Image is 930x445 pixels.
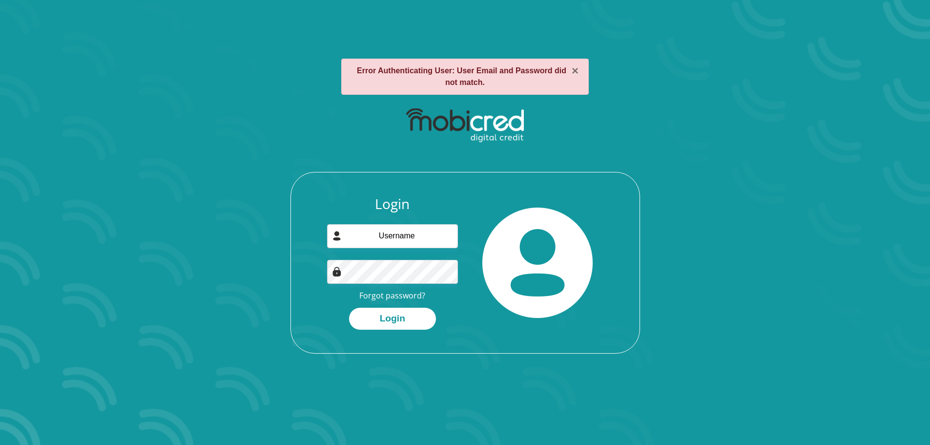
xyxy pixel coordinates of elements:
strong: Error Authenticating User: User Email and Password did not match. [357,66,566,86]
img: Image [332,267,342,276]
img: user-icon image [332,231,342,241]
a: Forgot password? [359,290,425,301]
h3: Login [327,196,458,212]
button: × [572,65,579,77]
img: mobicred logo [406,108,524,143]
input: Username [327,224,458,248]
button: Login [349,308,436,330]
